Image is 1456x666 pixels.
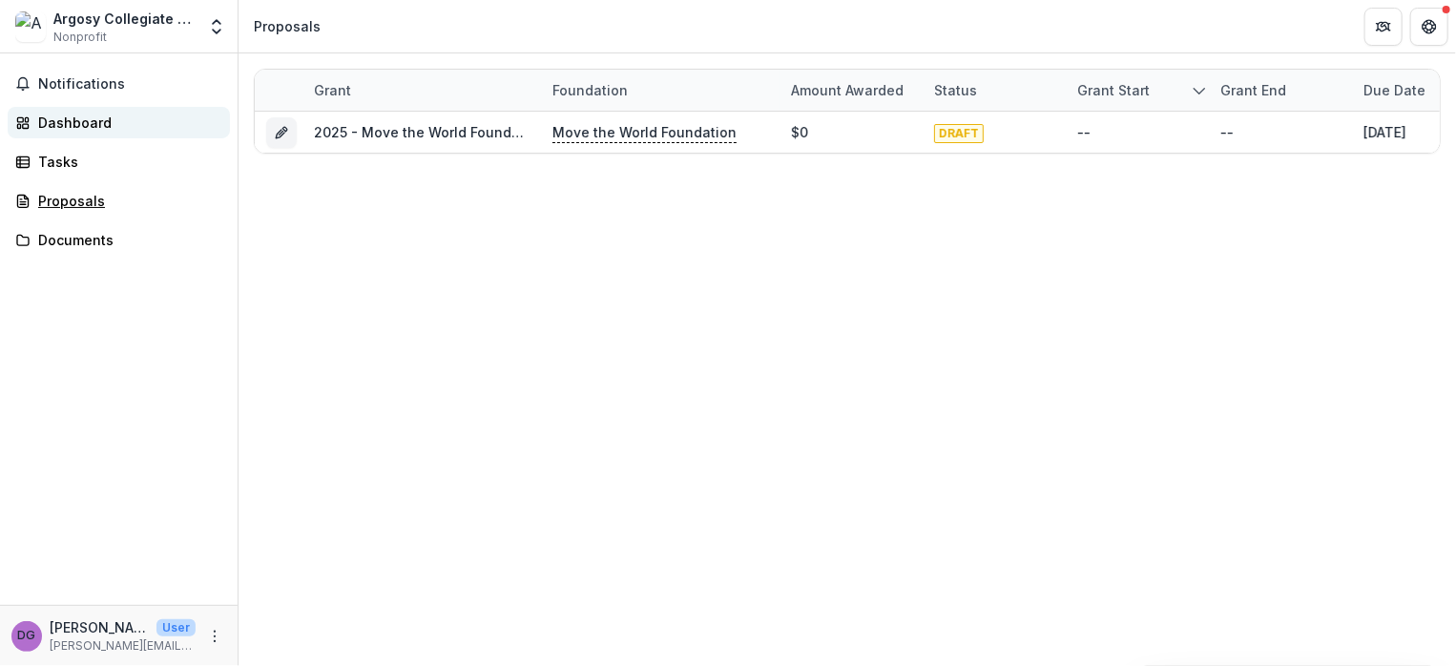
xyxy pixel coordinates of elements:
p: User [156,619,196,636]
img: Argosy Collegiate Charter School Foundation [15,11,46,42]
div: Status [923,70,1066,111]
p: [PERSON_NAME] [50,617,149,637]
p: Move the World Foundation [552,122,737,143]
nav: breadcrumb [246,12,328,40]
span: Notifications [38,76,222,93]
div: Foundation [541,70,780,111]
div: [DATE] [1363,122,1406,142]
div: Status [923,80,988,100]
div: Grant end [1209,70,1352,111]
div: Grant end [1209,80,1298,100]
div: -- [1220,122,1234,142]
a: Proposals [8,185,230,217]
button: Notifications [8,69,230,99]
a: Tasks [8,146,230,177]
div: Grant [302,70,541,111]
div: Proposals [254,16,321,36]
button: More [203,625,226,648]
div: Documents [38,230,215,250]
a: Dashboard [8,107,230,138]
div: Foundation [541,80,639,100]
div: Grant [302,80,363,100]
a: Documents [8,224,230,256]
div: Proposals [38,191,215,211]
button: Partners [1364,8,1403,46]
div: $0 [791,122,808,142]
button: Get Help [1410,8,1448,46]
div: Amount awarded [780,70,923,111]
div: Amount awarded [780,80,915,100]
div: David Guertin [18,630,36,642]
button: Grant 8185b009-d3f3-4679-b09c-cc04666fa2e1 [266,117,297,148]
div: Grant start [1066,70,1209,111]
div: Grant start [1066,80,1161,100]
button: Open entity switcher [203,8,230,46]
div: Tasks [38,152,215,172]
p: [PERSON_NAME][EMAIL_ADDRESS][DOMAIN_NAME] [50,637,196,655]
svg: sorted descending [1192,83,1207,98]
div: -- [1077,122,1091,142]
span: DRAFT [934,124,984,143]
span: Nonprofit [53,29,107,46]
div: Dashboard [38,113,215,133]
a: 2025 - Move the World Foundation - 2025 Grant Interest Form [314,124,725,140]
div: Argosy Collegiate Charter School Foundation [53,9,196,29]
div: Due Date [1352,80,1437,100]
